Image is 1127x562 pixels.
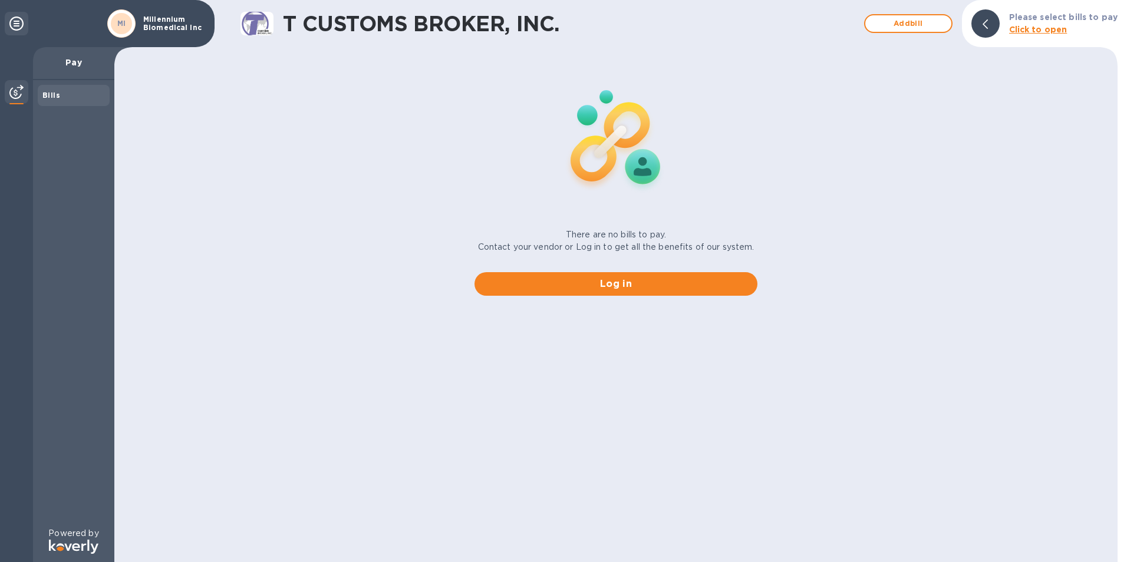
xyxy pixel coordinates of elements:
span: Log in [484,277,748,291]
img: Logo [49,540,98,554]
b: MI [117,19,126,28]
b: Click to open [1009,25,1067,34]
button: Addbill [864,14,953,33]
p: Millennium Biomedical Inc [143,15,202,32]
b: Please select bills to pay [1009,12,1118,22]
span: Add bill [875,16,942,31]
b: Bills [42,91,60,100]
h1: T CUSTOMS BROKER, INC. [283,11,858,36]
button: Log in [474,272,757,296]
p: There are no bills to pay. Contact your vendor or Log in to get all the benefits of our system. [478,229,754,253]
p: Powered by [48,527,98,540]
p: Pay [42,57,105,68]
